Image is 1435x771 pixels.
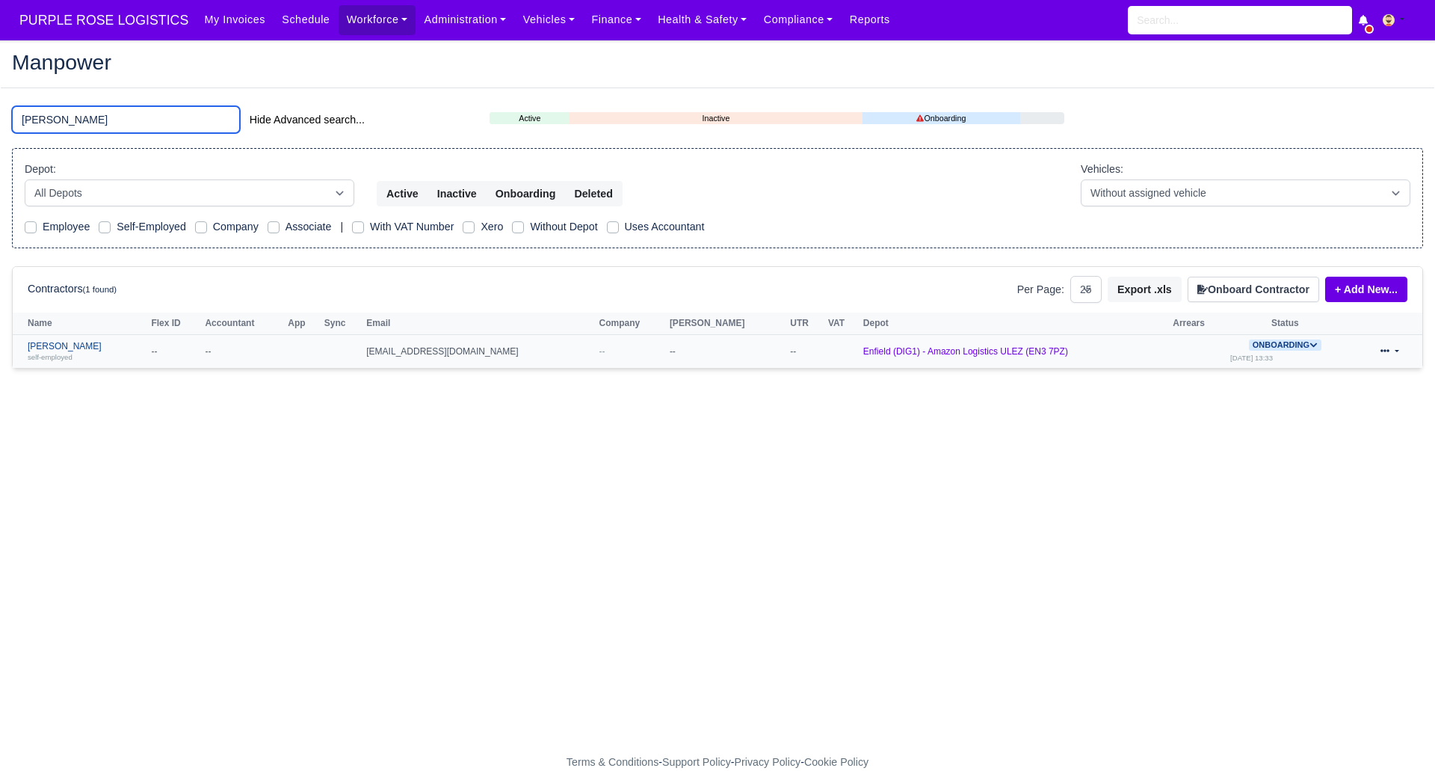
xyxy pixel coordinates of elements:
a: Cookie Policy [804,756,868,768]
label: Associate [286,218,332,236]
label: Company [213,218,259,236]
span: PURPLE ROSE LOGISTICS [12,5,196,35]
a: Onboarding [1249,340,1321,350]
label: Per Page: [1017,281,1064,298]
label: Vehicles: [1081,161,1123,178]
span: -- [599,346,605,357]
th: Arrears [1169,313,1226,335]
a: Health & Safety [649,5,756,34]
label: Self-Employed [117,218,186,236]
label: Uses Accountant [625,218,705,236]
button: Hide Advanced search... [240,107,374,132]
td: -- [786,335,824,368]
h6: Contractors [28,283,117,295]
h2: Manpower [12,52,1423,73]
th: VAT [824,313,860,335]
button: Active [377,181,428,206]
input: Search (by name, email, transporter id) ... [12,106,240,133]
td: [EMAIL_ADDRESS][DOMAIN_NAME] [362,335,595,368]
a: [PERSON_NAME] self-employed [28,341,143,363]
button: Onboarding [486,181,566,206]
a: Compliance [756,5,842,34]
button: Inactive [428,181,487,206]
button: Deleted [564,181,622,206]
a: Workforce [339,5,416,34]
td: -- [201,335,284,368]
th: Flex ID [147,313,201,335]
small: [DATE] 13:33 [1230,354,1273,362]
th: Status [1226,313,1344,335]
th: Depot [860,313,1169,335]
a: Terms & Conditions [567,756,658,768]
a: Onboarding [862,112,1020,125]
div: - - - [291,754,1144,771]
a: My Invoices [196,5,274,34]
div: Manpower [1,40,1434,88]
a: PURPLE ROSE LOGISTICS [12,6,196,35]
button: Export .xls [1108,277,1182,302]
a: Inactive [570,112,862,125]
th: App [284,313,321,335]
span: Onboarding [1249,340,1321,351]
button: Onboard Contractor [1188,277,1319,302]
div: + Add New... [1319,277,1407,302]
td: -- [666,335,786,368]
a: Vehicles [515,5,584,34]
a: Reports [842,5,898,34]
span: | [340,221,343,233]
th: Email [362,313,595,335]
a: + Add New... [1325,277,1407,302]
label: Without Depot [530,218,597,236]
th: UTR [786,313,824,335]
label: Employee [43,218,90,236]
th: Name [13,313,147,335]
iframe: Chat Widget [1360,699,1435,771]
td: -- [147,335,201,368]
small: self-employed [28,353,72,361]
input: Search... [1128,6,1352,34]
a: Finance [583,5,649,34]
a: Active [490,112,570,125]
th: Sync [321,313,362,335]
a: Enfield (DIG1) - Amazon Logistics ULEZ (EN3 7PZ) [863,346,1068,357]
small: (1 found) [83,285,117,294]
label: With VAT Number [370,218,454,236]
label: Xero [481,218,503,236]
th: [PERSON_NAME] [666,313,786,335]
a: Administration [416,5,514,34]
th: Company [596,313,666,335]
a: Privacy Policy [735,756,801,768]
a: Schedule [274,5,338,34]
a: Support Policy [662,756,731,768]
label: Depot: [25,161,56,178]
th: Accountant [201,313,284,335]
